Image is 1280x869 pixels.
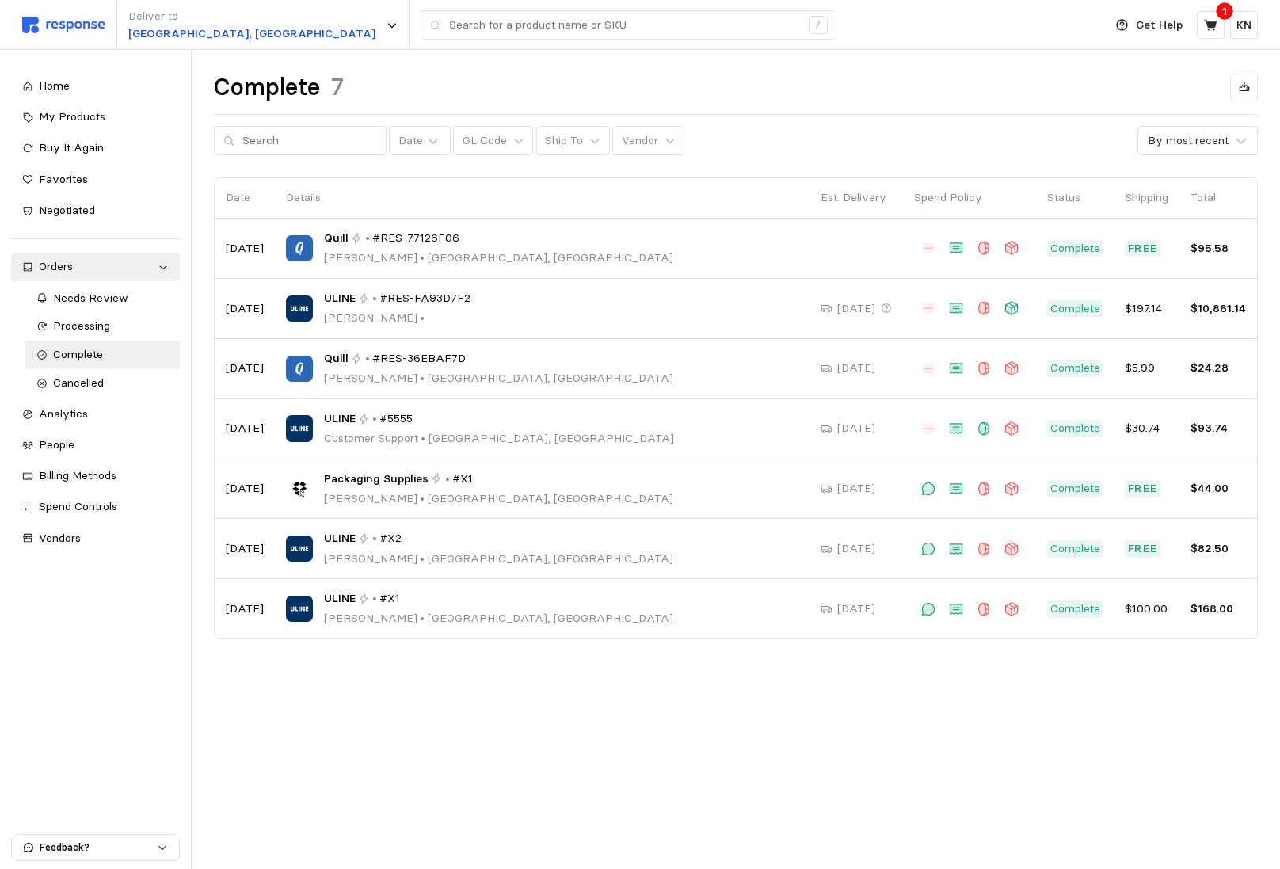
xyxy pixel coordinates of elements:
[39,499,117,513] span: Spend Controls
[372,350,466,368] span: #RES-36EBAF7D
[1190,540,1246,558] p: $82.50
[128,8,375,25] p: Deliver to
[324,590,356,608] span: ULINE
[417,371,428,385] span: •
[11,400,180,429] a: Analytics
[324,551,673,568] p: [PERSON_NAME] [GEOGRAPHIC_DATA], [GEOGRAPHIC_DATA]
[398,132,423,149] div: Date
[1128,240,1158,257] p: Free
[12,835,179,860] button: Feedback?
[612,126,684,156] button: Vendor
[372,230,459,247] span: #RES-77126F06
[39,406,88,421] span: Analytics
[1128,540,1158,558] p: Free
[286,235,312,261] img: Quill
[324,250,673,267] p: [PERSON_NAME] [GEOGRAPHIC_DATA], [GEOGRAPHIC_DATA]
[226,240,264,257] p: [DATE]
[324,430,674,448] p: Customer Support [GEOGRAPHIC_DATA], [GEOGRAPHIC_DATA]
[11,431,180,459] a: People
[372,290,377,307] p: •
[53,347,103,361] span: Complete
[417,250,428,265] span: •
[39,437,74,452] span: People
[11,103,180,131] a: My Products
[449,11,800,40] input: Search for a product name or SKU
[11,134,180,162] a: Buy It Again
[809,16,828,35] div: /
[372,530,377,547] p: •
[324,530,356,547] span: ULINE
[445,471,450,488] p: •
[25,312,181,341] a: Processing
[1050,600,1100,618] p: Complete
[331,72,344,103] h1: 7
[324,370,673,387] p: [PERSON_NAME] [GEOGRAPHIC_DATA], [GEOGRAPHIC_DATA]
[39,140,104,154] span: Buy It Again
[821,189,892,207] p: Est. Delivery
[25,369,181,398] a: Cancelled
[286,295,312,322] img: ULINE
[286,536,312,562] img: ULINE
[226,540,264,558] p: [DATE]
[226,189,264,207] p: Date
[417,551,428,566] span: •
[11,253,180,281] a: Orders
[324,310,471,327] p: [PERSON_NAME]
[39,78,70,93] span: Home
[452,471,473,488] span: #X1
[226,600,264,618] p: [DATE]
[39,203,95,217] span: Negotiated
[22,17,105,33] img: svg%3e
[536,126,610,156] button: Ship To
[1050,300,1100,318] p: Complete
[837,540,875,558] p: [DATE]
[1136,17,1183,34] p: Get Help
[226,360,264,377] p: [DATE]
[365,230,370,247] p: •
[837,300,875,318] p: [DATE]
[40,840,157,855] p: Feedback?
[1125,300,1168,318] p: $197.14
[837,600,875,618] p: [DATE]
[379,590,400,608] span: #X1
[11,72,180,101] a: Home
[365,350,370,368] p: •
[226,420,264,437] p: [DATE]
[324,471,429,488] span: Packaging Supplies
[379,290,470,307] span: #RES-FA93D7F2
[324,350,349,368] span: Quill
[545,132,583,150] p: Ship To
[379,410,413,428] span: #5555
[1190,480,1246,497] p: $44.00
[1050,540,1100,558] p: Complete
[837,360,875,377] p: [DATE]
[417,611,428,625] span: •
[1222,2,1227,20] p: 1
[1190,300,1246,318] p: $10,861.14
[1125,189,1168,207] p: Shipping
[324,490,673,508] p: [PERSON_NAME] [GEOGRAPHIC_DATA], [GEOGRAPHIC_DATA]
[417,311,428,325] span: •
[39,531,81,545] span: Vendors
[1190,360,1246,377] p: $24.28
[1107,10,1192,40] button: Get Help
[11,493,180,521] a: Spend Controls
[1190,189,1246,207] p: Total
[11,166,180,194] a: Favorites
[242,127,377,155] input: Search
[39,172,88,186] span: Favorites
[226,480,264,497] p: [DATE]
[1148,132,1229,149] div: By most recent
[11,196,180,225] a: Negotiated
[1236,17,1251,34] p: KN
[914,189,1025,207] p: Spend Policy
[128,25,375,43] p: [GEOGRAPHIC_DATA], [GEOGRAPHIC_DATA]
[324,230,349,247] span: Quill
[11,524,180,553] a: Vendors
[11,462,180,490] a: Billing Methods
[1190,420,1246,437] p: $93.74
[837,480,875,497] p: [DATE]
[1190,600,1246,618] p: $168.00
[1050,240,1100,257] p: Complete
[53,291,128,305] span: Needs Review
